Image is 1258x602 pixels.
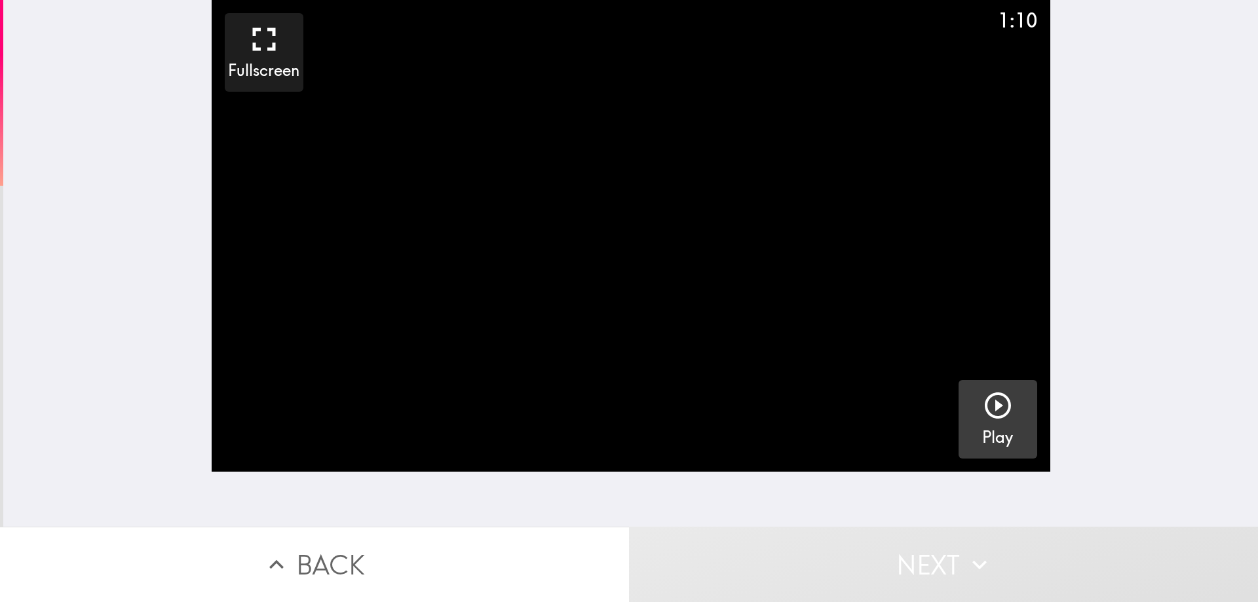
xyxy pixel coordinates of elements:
h5: Play [982,426,1013,449]
button: Next [629,527,1258,602]
button: Play [959,380,1037,459]
div: 1:10 [998,7,1037,34]
h5: Fullscreen [228,60,299,82]
button: Fullscreen [225,13,303,92]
